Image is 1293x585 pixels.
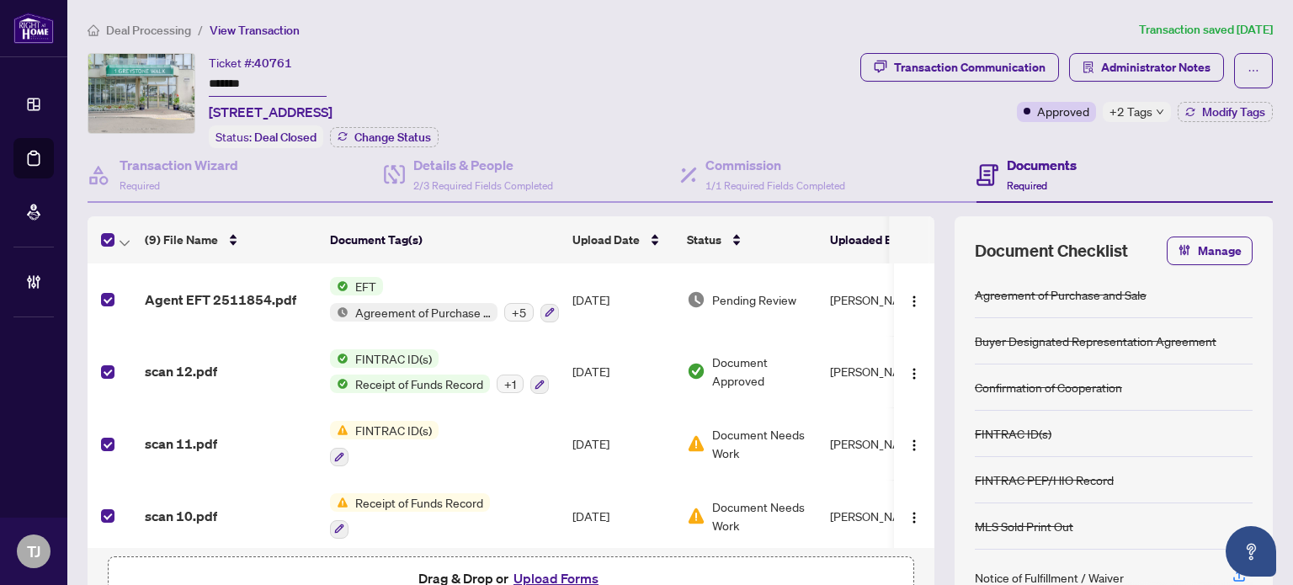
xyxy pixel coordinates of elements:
img: Logo [907,295,921,308]
div: FINTRAC ID(s) [975,424,1051,443]
td: [PERSON_NAME] [823,336,950,408]
span: Deal Processing [106,23,191,38]
button: Status IconEFTStatus IconAgreement of Purchase and Sale+5 [330,277,559,322]
td: [DATE] [566,336,680,408]
h4: Details & People [413,155,553,175]
img: Status Icon [330,303,349,322]
span: Modify Tags [1202,106,1265,118]
span: Status [687,231,721,249]
button: Status IconFINTRAC ID(s) [330,421,439,466]
img: logo [13,13,54,44]
span: Receipt of Funds Record [349,493,490,512]
th: Uploaded By [823,216,950,263]
button: Status IconReceipt of Funds Record [330,493,490,539]
button: Logo [901,503,928,529]
span: [STREET_ADDRESS] [209,102,333,122]
span: Agreement of Purchase and Sale [349,303,498,322]
img: Status Icon [330,349,349,368]
span: Receipt of Funds Record [349,375,490,393]
span: solution [1083,61,1094,73]
h4: Commission [705,155,845,175]
span: scan 11.pdf [145,433,217,454]
h4: Transaction Wizard [120,155,238,175]
img: Document Status [687,290,705,309]
span: Upload Date [572,231,640,249]
span: Deal Closed [254,130,317,145]
span: Pending Review [712,290,796,309]
h4: Documents [1007,155,1077,175]
img: Document Status [687,507,705,525]
button: Transaction Communication [860,53,1059,82]
span: 40761 [254,56,292,71]
div: + 1 [497,375,524,393]
span: Required [120,179,160,192]
div: FINTRAC PEP/HIO Record [975,471,1114,489]
span: Change Status [354,131,431,143]
div: Transaction Communication [894,54,1046,81]
button: Status IconFINTRAC ID(s)Status IconReceipt of Funds Record+1 [330,349,549,395]
span: scan 12.pdf [145,361,217,381]
li: / [198,20,203,40]
span: Manage [1198,237,1242,264]
span: EFT [349,277,383,295]
td: [DATE] [566,407,680,480]
td: [PERSON_NAME] [823,480,950,552]
td: [PERSON_NAME] [823,407,950,480]
span: 2/3 Required Fields Completed [413,179,553,192]
button: Logo [901,430,928,457]
img: Status Icon [330,375,349,393]
img: Document Status [687,362,705,380]
div: Status: [209,125,323,148]
article: Transaction saved [DATE] [1139,20,1273,40]
span: scan 10.pdf [145,506,217,526]
th: Document Tag(s) [323,216,565,263]
span: Document Needs Work [712,425,817,462]
img: Status Icon [330,493,349,512]
td: [PERSON_NAME] [823,263,950,336]
th: Upload Date [566,216,680,263]
button: Logo [901,358,928,385]
img: Logo [907,439,921,452]
span: down [1156,108,1164,116]
button: Logo [901,286,928,313]
span: Document Approved [712,353,817,390]
div: MLS Sold Print Out [975,517,1073,535]
span: TJ [27,540,40,563]
td: [DATE] [566,263,680,336]
span: 1/1 Required Fields Completed [705,179,845,192]
span: View Transaction [210,23,300,38]
span: FINTRAC ID(s) [349,349,439,368]
img: Logo [907,511,921,524]
td: [DATE] [566,480,680,552]
div: Ticket #: [209,53,292,72]
span: +2 Tags [1109,102,1152,121]
div: + 5 [504,303,534,322]
span: (9) File Name [145,231,218,249]
div: Confirmation of Cooperation [975,378,1122,396]
span: Approved [1037,102,1089,120]
button: Modify Tags [1178,102,1273,122]
img: Status Icon [330,277,349,295]
th: Status [680,216,823,263]
img: Logo [907,367,921,380]
div: Buyer Designated Representation Agreement [975,332,1216,350]
span: ellipsis [1248,65,1259,77]
img: IMG-E12116433_1.jpg [88,54,194,133]
span: FINTRAC ID(s) [349,421,439,439]
span: Document Needs Work [712,497,817,534]
button: Manage [1167,237,1253,265]
button: Open asap [1226,526,1276,577]
button: Change Status [330,127,439,147]
div: Agreement of Purchase and Sale [975,285,1147,304]
img: Document Status [687,434,705,453]
span: Agent EFT 2511854.pdf [145,290,296,310]
span: home [88,24,99,36]
th: (9) File Name [138,216,323,263]
button: Administrator Notes [1069,53,1224,82]
span: Administrator Notes [1101,54,1211,81]
span: Document Checklist [975,239,1128,263]
img: Status Icon [330,421,349,439]
span: Required [1007,179,1047,192]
